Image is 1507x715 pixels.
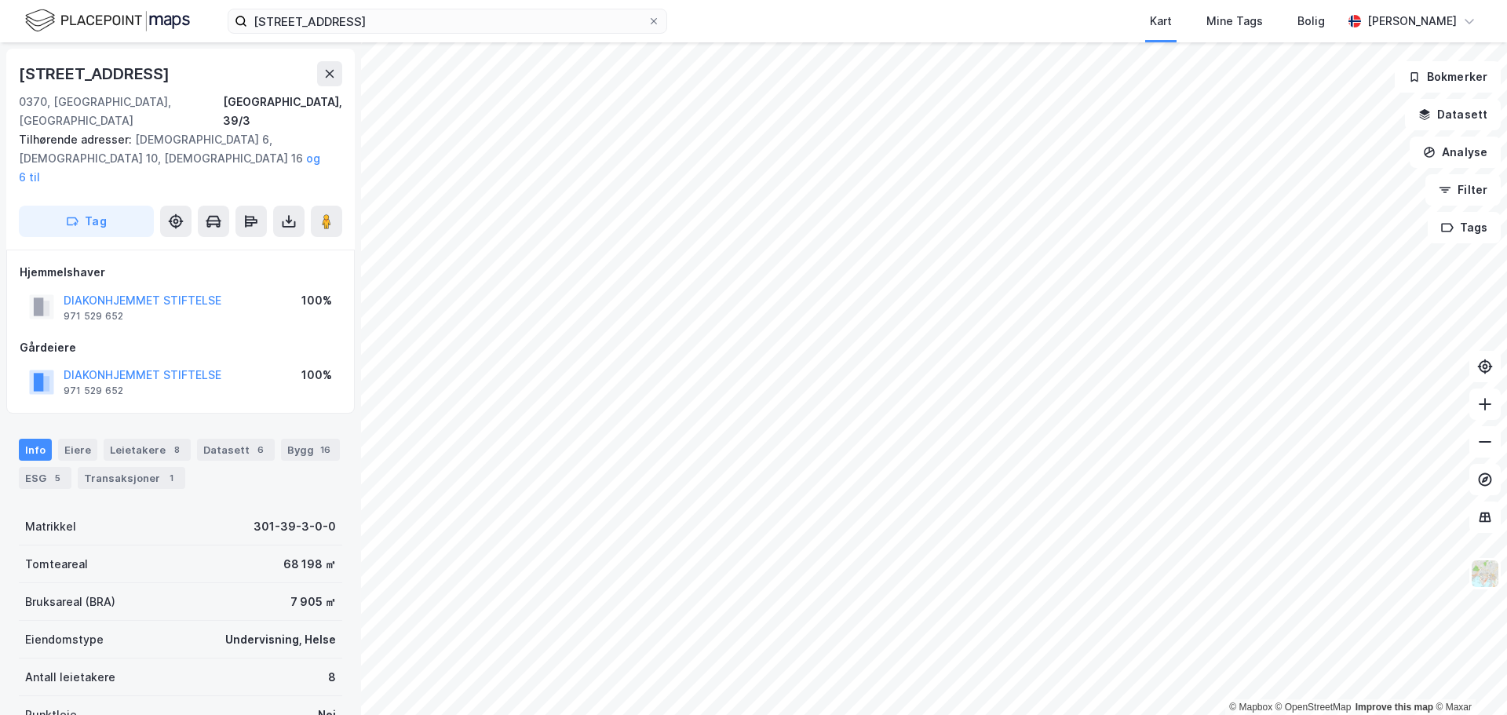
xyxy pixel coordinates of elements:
div: Matrikkel [25,517,76,536]
div: Bolig [1297,12,1325,31]
div: 16 [317,442,334,458]
div: 8 [169,442,184,458]
img: logo.f888ab2527a4732fd821a326f86c7f29.svg [25,7,190,35]
div: Datasett [197,439,275,461]
div: Hjemmelshaver [20,263,341,282]
input: Søk på adresse, matrikkel, gårdeiere, leietakere eller personer [247,9,648,33]
div: Info [19,439,52,461]
div: [STREET_ADDRESS] [19,61,173,86]
div: Leietakere [104,439,191,461]
div: Bruksareal (BRA) [25,593,115,611]
div: Undervisning, Helse [225,630,336,649]
button: Analyse [1410,137,1501,168]
div: [PERSON_NAME] [1367,12,1457,31]
div: ESG [19,467,71,489]
button: Tag [19,206,154,237]
div: Bygg [281,439,340,461]
button: Tags [1428,212,1501,243]
a: Improve this map [1356,702,1433,713]
div: Tomteareal [25,555,88,574]
div: Antall leietakere [25,668,115,687]
div: 971 529 652 [64,310,123,323]
button: Bokmerker [1395,61,1501,93]
div: Eiere [58,439,97,461]
iframe: Chat Widget [1429,640,1507,715]
div: Transaksjoner [78,467,185,489]
a: OpenStreetMap [1275,702,1352,713]
span: Tilhørende adresser: [19,133,135,146]
div: 100% [301,291,332,310]
div: Gårdeiere [20,338,341,357]
div: 971 529 652 [64,385,123,397]
a: Mapbox [1229,702,1272,713]
img: Z [1470,559,1500,589]
div: 100% [301,366,332,385]
div: 7 905 ㎡ [290,593,336,611]
div: 68 198 ㎡ [283,555,336,574]
div: 5 [49,470,65,486]
div: 8 [328,668,336,687]
div: 301-39-3-0-0 [254,517,336,536]
button: Filter [1425,174,1501,206]
div: 1 [163,470,179,486]
div: 0370, [GEOGRAPHIC_DATA], [GEOGRAPHIC_DATA] [19,93,223,130]
div: Kart [1150,12,1172,31]
div: 6 [253,442,268,458]
div: Mine Tags [1206,12,1263,31]
div: [GEOGRAPHIC_DATA], 39/3 [223,93,342,130]
button: Datasett [1405,99,1501,130]
div: Kontrollprogram for chat [1429,640,1507,715]
div: [DEMOGRAPHIC_DATA] 6, [DEMOGRAPHIC_DATA] 10, [DEMOGRAPHIC_DATA] 16 [19,130,330,187]
div: Eiendomstype [25,630,104,649]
